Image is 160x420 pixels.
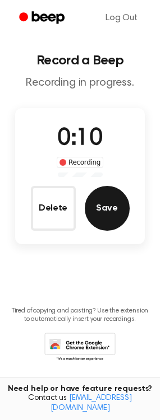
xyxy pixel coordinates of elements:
[57,157,103,168] div: Recording
[7,394,153,413] span: Contact us
[9,54,151,67] h1: Record a Beep
[31,186,76,231] button: Delete Audio Record
[94,4,149,31] a: Log Out
[85,186,130,231] button: Save Audio Record
[51,394,132,412] a: [EMAIL_ADDRESS][DOMAIN_NAME]
[9,307,151,324] p: Tired of copying and pasting? Use the extension to automatically insert your recordings.
[57,127,102,151] span: 0:10
[9,76,151,90] p: Recording in progress.
[11,7,75,29] a: Beep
